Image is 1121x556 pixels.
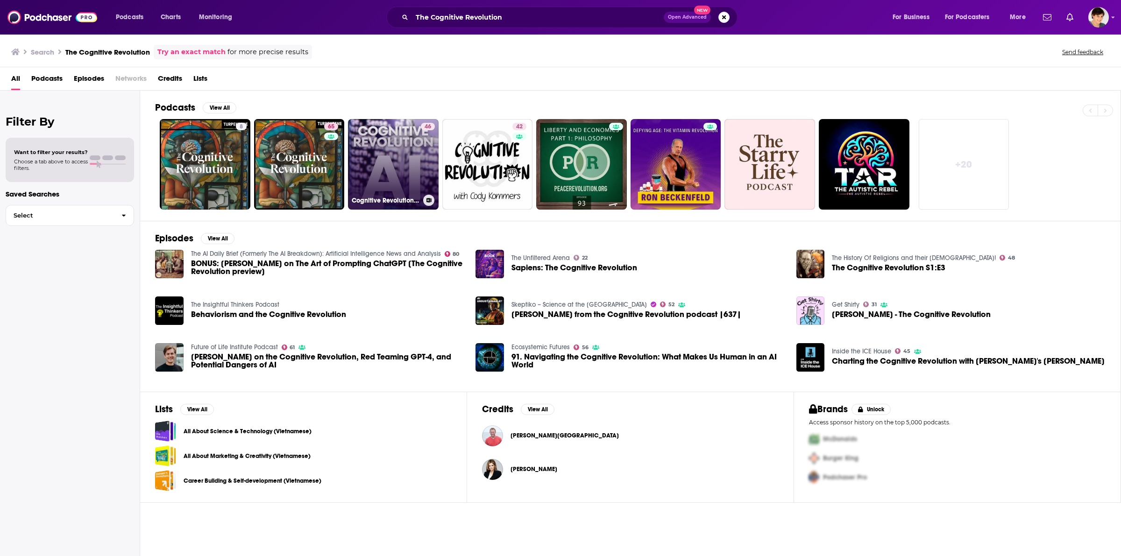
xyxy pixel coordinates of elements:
span: 31 [872,303,877,307]
a: EpisodesView All [155,232,234,244]
span: Networks [115,71,147,90]
span: 52 [668,303,674,307]
span: 45 [903,349,910,353]
a: 45 [895,348,910,354]
img: Behaviorism and the Cognitive Revolution [155,296,184,325]
span: Podcasts [116,11,143,24]
a: 31 [863,302,877,307]
span: For Business [893,11,929,24]
img: Charting the Cognitive Revolution with Globant's Martin Migoya [796,343,825,372]
a: BONUS: Riley Goodside on The Art of Prompting ChatGPT [The Cognitive Revolution preview] [155,250,184,278]
a: The Unfiltered Arena [511,254,570,262]
span: 56 [582,345,589,350]
button: View All [201,233,234,244]
span: 8 [240,122,243,132]
button: open menu [886,10,941,25]
h2: Episodes [155,232,193,244]
span: [PERSON_NAME] on the Cognitive Revolution, Red Teaming GPT-4, and Potential Dangers of AI [191,353,465,369]
div: Search podcasts, credits, & more... [395,7,746,28]
span: 46 [425,122,431,132]
a: 65 [324,123,338,130]
a: 42 [442,119,533,210]
h3: Cognitive Revolution AI [352,197,419,204]
img: Second Pro Logo [805,449,823,468]
button: Open AdvancedNew [664,12,711,23]
h2: Filter By [6,115,134,128]
a: David Barry - The Cognitive Revolution [832,310,991,318]
h2: Podcasts [155,102,195,113]
a: PodcastsView All [155,102,236,113]
a: Nathan Labenz from the Cognitive Revolution podcast |637| [475,296,504,325]
a: Sapiens: The Cognitive Revolution [511,264,637,272]
img: Dr. C.K. Bray [482,425,503,446]
a: 46 [421,123,435,130]
span: [PERSON_NAME] from the Cognitive Revolution podcast |637| [511,310,741,318]
span: Podchaser Pro [823,473,867,481]
a: All About Science & Technology (Vietnamese) [155,421,176,442]
span: for more precise results [227,47,308,57]
a: Charts [155,10,186,25]
span: More [1010,11,1026,24]
span: 22 [582,256,588,260]
button: open menu [1003,10,1037,25]
a: Get Shirty [832,301,859,309]
a: 91. Navigating the Cognitive Revolution: What Makes Us Human in an AI World [511,353,785,369]
a: 46Cognitive Revolution AI [348,119,439,210]
a: The Insightful Thinkers Podcast [191,301,279,309]
a: Career Building & Self-development (Vietnamese) [184,476,321,486]
a: Linda Papadopoulos [511,465,557,473]
a: 56 [574,345,589,350]
button: Select [6,205,134,226]
a: BONUS: Riley Goodside on The Art of Prompting ChatGPT [The Cognitive Revolution preview] [191,260,465,275]
p: Saved Searches [6,190,134,198]
a: Skeptiko – Science at the Tipping Point [511,301,647,309]
a: All About Marketing & Creativity (Vietnamese) [155,445,176,466]
a: All About Science & Technology (Vietnamese) [184,426,312,436]
a: 8 [236,123,247,130]
h2: Brands [809,403,848,415]
a: All [11,71,20,90]
a: 80 [445,251,460,257]
img: 91. Navigating the Cognitive Revolution: What Makes Us Human in an AI World [475,343,504,372]
span: BONUS: [PERSON_NAME] on The Art of Prompting ChatGPT [The Cognitive Revolution preview] [191,260,465,275]
span: Episodes [74,71,104,90]
a: The Cognitive Revolution S1:E3 [832,264,945,272]
img: Third Pro Logo [805,468,823,487]
span: 65 [328,122,334,132]
img: Sapiens: The Cognitive Revolution [475,250,504,278]
span: Credits [158,71,182,90]
a: The History Of Religions and their Gods! [832,254,996,262]
h3: Search [31,48,54,56]
span: Monitoring [199,11,232,24]
button: Unlock [851,404,891,415]
a: Linda Papadopoulos [482,459,503,480]
span: 48 [1008,256,1015,260]
button: Show profile menu [1088,7,1109,28]
button: Send feedback [1059,48,1106,56]
a: Nathan Labenz on the Cognitive Revolution, Red Teaming GPT-4, and Potential Dangers of AI [191,353,465,369]
span: Logged in as bethwouldknow [1088,7,1109,28]
img: The Cognitive Revolution S1:E3 [796,250,825,278]
a: Lists [193,71,207,90]
a: 52 [660,302,674,307]
button: open menu [192,10,244,25]
button: Linda PapadopoulosLinda Papadopoulos [482,454,779,484]
span: Select [6,212,114,218]
a: Podcasts [31,71,63,90]
button: open menu [109,10,156,25]
h2: Credits [482,403,513,415]
a: 42 [512,123,526,130]
a: Ecosystemic Futures [511,343,570,351]
h3: The Cognitive Revolution [65,48,150,56]
a: 65 [254,119,345,210]
a: Inside the ICE House [832,347,891,355]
